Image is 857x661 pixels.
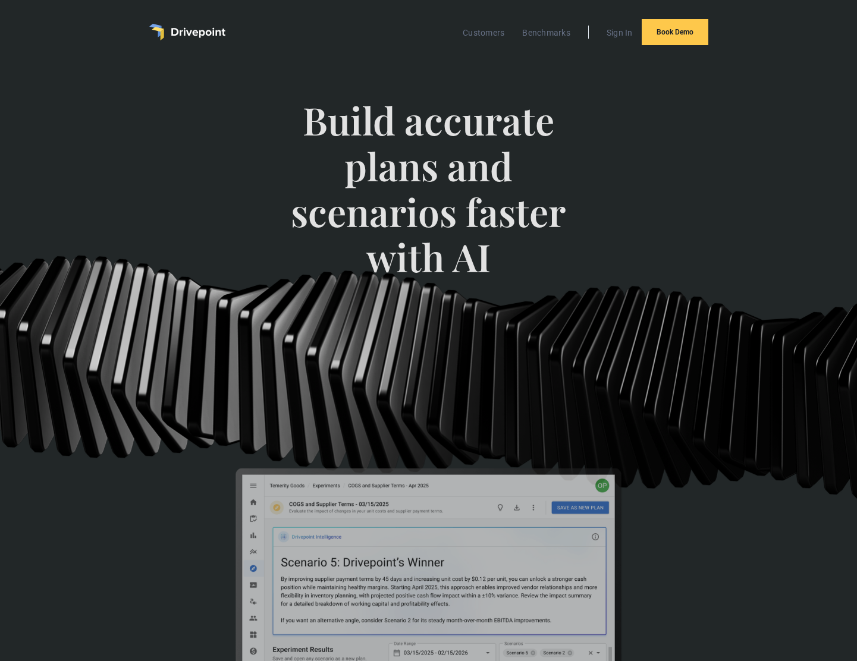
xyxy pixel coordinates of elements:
a: Customers [457,25,510,40]
a: Sign In [601,25,639,40]
a: Book Demo [642,19,708,45]
span: Build accurate plans and scenarios faster with AI [283,97,575,304]
a: home [149,24,225,40]
a: Benchmarks [516,25,576,40]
